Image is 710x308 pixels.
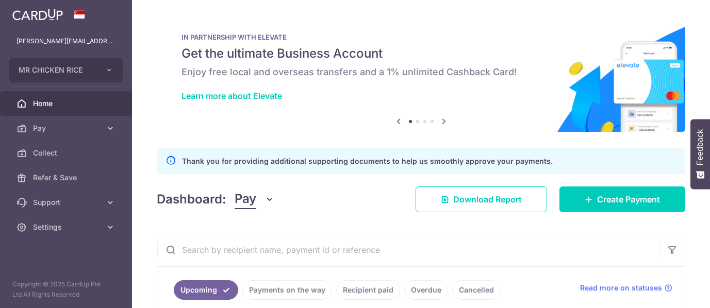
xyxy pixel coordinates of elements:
[181,91,282,101] a: Learn more about Elevate
[33,98,101,109] span: Home
[157,16,685,132] img: Renovation banner
[174,280,238,300] a: Upcoming
[235,190,256,209] span: Pay
[19,65,95,75] span: MR CHICKEN RICE
[33,197,101,208] span: Support
[336,280,400,300] a: Recipient paid
[157,233,660,266] input: Search by recipient name, payment id or reference
[181,45,661,62] h5: Get the ultimate Business Account
[580,283,662,293] span: Read more on statuses
[242,280,332,300] a: Payments on the way
[182,155,553,167] p: Thank you for providing additional supporting documents to help us smoothly approve your payments.
[416,186,547,212] a: Download Report
[12,8,63,21] img: CardUp
[559,186,685,212] a: Create Payment
[9,58,123,82] button: MR CHICKEN RICE
[16,36,115,46] p: [PERSON_NAME][EMAIL_ADDRESS][DOMAIN_NAME]
[33,173,101,183] span: Refer & Save
[696,129,705,165] span: Feedback
[690,119,710,189] button: Feedback - Show survey
[181,33,661,41] p: IN PARTNERSHIP WITH ELEVATE
[597,193,660,206] span: Create Payment
[643,277,700,303] iframe: Opens a widget where you can find more information
[181,66,661,78] h6: Enjoy free local and overseas transfers and a 1% unlimited Cashback Card!
[33,123,101,133] span: Pay
[404,280,448,300] a: Overdue
[33,148,101,158] span: Collect
[33,222,101,232] span: Settings
[453,193,522,206] span: Download Report
[580,283,672,293] a: Read more on statuses
[157,190,226,209] h4: Dashboard:
[235,190,274,209] button: Pay
[452,280,501,300] a: Cancelled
